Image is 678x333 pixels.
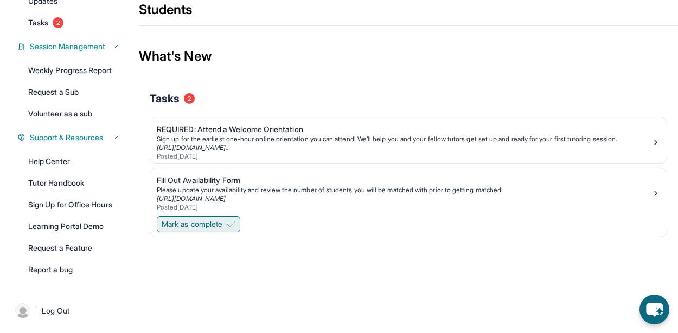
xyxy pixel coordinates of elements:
[157,216,240,232] button: Mark as complete
[150,168,667,214] a: Fill Out Availability FormPlease update your availability and review the number of students you w...
[22,82,128,102] a: Request a Sub
[139,32,678,80] div: What's New
[227,220,235,228] img: Mark as complete
[42,305,70,316] span: Log Out
[184,93,195,104] span: 2
[30,132,103,143] span: Support & Resources
[150,91,180,106] span: Tasks
[28,17,48,28] span: Tasks
[22,152,128,171] a: Help Center
[157,135,651,143] div: Sign up for the earliest one-hour online orientation you can attend! We’ll help you and your fell...
[22,217,128,236] a: Learning Portal Demo
[157,186,651,194] div: Please update your availability and review the number of students you will be matched with prior ...
[25,41,121,52] button: Session Management
[157,203,651,212] div: Posted [DATE]
[35,304,37,317] span: |
[22,260,128,279] a: Report a bug
[162,219,222,230] span: Mark as complete
[22,238,128,258] a: Request a Feature
[157,194,226,203] a: [URL][DOMAIN_NAME]
[22,104,128,123] a: Volunteer as a sub
[22,13,128,32] a: Tasks2
[157,175,651,186] div: Fill Out Availability Form
[157,143,229,152] a: [URL][DOMAIN_NAME]..
[22,61,128,80] a: Weekly Progress Report
[639,295,669,324] button: chat-button
[157,124,651,135] div: REQUIRED: Attend a Welcome Orientation
[53,17,63,28] span: 2
[150,117,667,163] a: REQUIRED: Attend a Welcome OrientationSign up for the earliest one-hour online orientation you ca...
[11,299,128,323] a: |Log Out
[22,173,128,193] a: Tutor Handbook
[22,195,128,214] a: Sign Up for Office Hours
[157,152,651,161] div: Posted [DATE]
[139,1,678,25] div: Students
[30,41,105,52] span: Session Management
[25,132,121,143] button: Support & Resources
[15,303,30,318] img: user-img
